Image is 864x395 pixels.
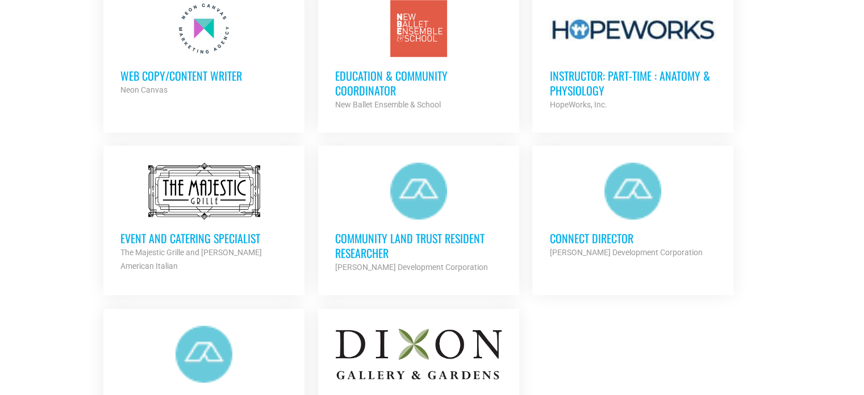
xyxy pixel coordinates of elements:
h3: Community Land Trust Resident Researcher [335,231,502,260]
strong: [PERSON_NAME] Development Corporation [335,263,488,272]
h3: Event and Catering Specialist [120,231,287,246]
h3: Connect Director [549,231,716,246]
a: Community Land Trust Resident Researcher [PERSON_NAME] Development Corporation [318,145,519,291]
strong: HopeWorks, Inc. [549,100,607,109]
strong: Neon Canvas [120,85,168,94]
strong: [PERSON_NAME] Development Corporation [549,248,702,257]
a: Event and Catering Specialist The Majestic Grille and [PERSON_NAME] American Italian [103,145,304,290]
strong: New Ballet Ensemble & School [335,100,441,109]
strong: The Majestic Grille and [PERSON_NAME] American Italian [120,248,262,271]
a: Connect Director [PERSON_NAME] Development Corporation [532,145,733,276]
h3: Education & Community Coordinator [335,68,502,98]
h3: Web Copy/Content Writer [120,68,287,83]
h3: Instructor: Part-Time : Anatomy & Physiology [549,68,716,98]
